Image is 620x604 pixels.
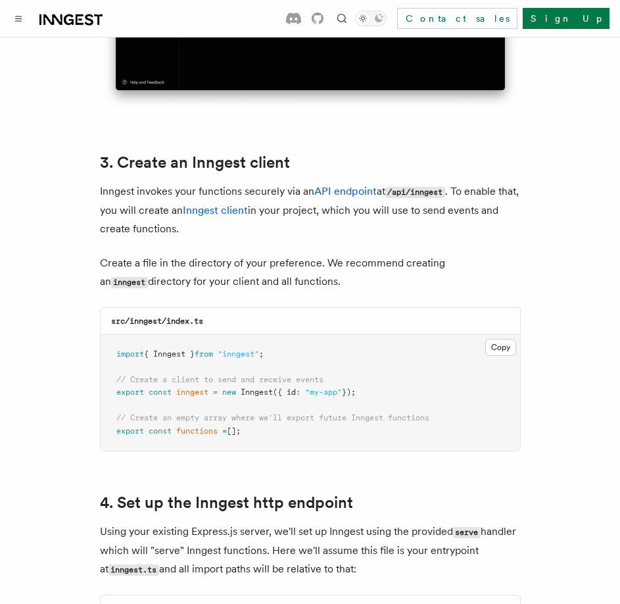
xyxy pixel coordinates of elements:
[116,413,429,422] span: // Create an empty array where we'll export future Inngest functions
[218,349,259,359] span: "inngest"
[342,388,356,397] span: });
[149,388,172,397] span: const
[273,388,296,397] span: ({ id
[100,153,290,172] a: 3. Create an Inngest client
[116,375,323,384] span: // Create a client to send and receive events
[111,277,148,288] code: inngest
[385,187,445,198] code: /api/inngest
[111,316,203,326] code: src/inngest/index.ts
[222,426,227,436] span: =
[100,493,353,512] a: 4. Set up the Inngest http endpoint
[149,426,172,436] span: const
[176,388,208,397] span: inngest
[296,388,300,397] span: :
[222,388,236,397] span: new
[259,349,264,359] span: ;
[305,388,342,397] span: "my-app"
[116,426,144,436] span: export
[397,8,517,29] a: Contact sales
[485,339,516,356] button: Copy
[108,565,159,576] code: inngest.ts
[116,349,144,359] span: import
[227,426,241,436] span: [];
[453,527,481,538] code: serve
[213,388,218,397] span: =
[355,11,387,26] button: Toggle dark mode
[144,349,195,359] span: { Inngest }
[100,182,521,238] p: Inngest invokes your functions securely via an at . To enable that, you will create an in your pr...
[11,11,26,26] button: Toggle navigation
[116,388,144,397] span: export
[523,8,609,29] a: Sign Up
[195,349,213,359] span: from
[176,426,218,436] span: functions
[241,388,273,397] span: Inngest
[100,254,521,291] p: Create a file in the directory of your preference. We recommend creating an directory for your cl...
[100,522,521,579] p: Using your existing Express.js server, we'll set up Inngest using the provided handler which will...
[314,185,377,197] a: API endpoint
[183,204,248,216] a: Inngest client
[334,11,350,26] button: Find something...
